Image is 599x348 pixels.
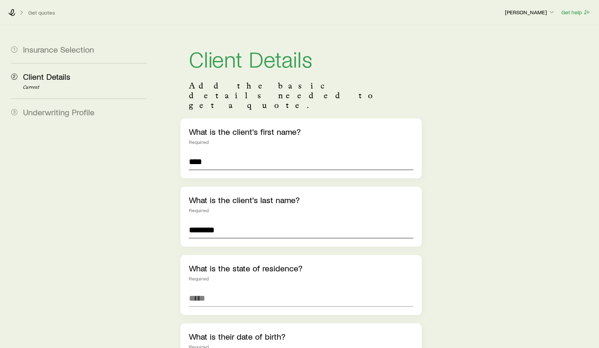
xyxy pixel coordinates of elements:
[189,195,413,205] p: What is the client's last name?
[28,9,55,16] button: Get quotes
[561,8,591,16] button: Get help
[189,208,413,213] div: Required
[11,109,17,115] span: 3
[23,107,94,117] span: Underwriting Profile
[11,74,17,80] span: 2
[189,81,413,110] p: Add the basic details needed to get a quote.
[189,139,413,145] div: Required
[23,85,147,90] p: Current
[189,127,413,137] p: What is the client's first name?
[11,46,17,53] span: 1
[23,44,94,54] span: Insurance Selection
[505,8,555,17] button: [PERSON_NAME]
[189,263,413,273] p: What is the state of residence?
[189,276,413,281] div: Required
[189,332,413,341] p: What is their date of birth?
[505,9,555,16] p: [PERSON_NAME]
[189,47,413,70] h1: Client Details
[23,71,70,82] span: Client Details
